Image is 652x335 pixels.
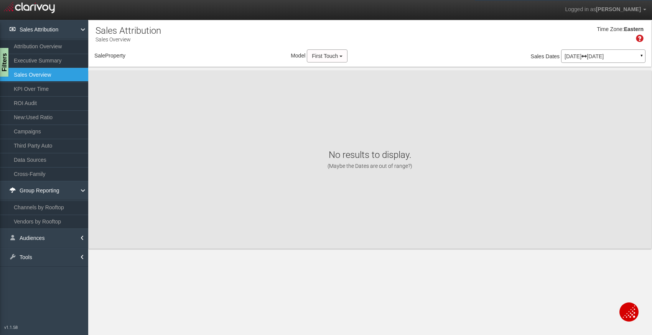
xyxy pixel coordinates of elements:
div: Time Zone: [594,26,624,33]
h1: Sales Attribution [95,26,161,36]
span: [PERSON_NAME] [596,6,641,12]
p: [DATE] [DATE] [565,54,642,59]
p: Sales Overview [95,33,161,43]
a: Logged in as[PERSON_NAME] [559,0,652,19]
span: Sale [94,53,105,59]
span: Dates [546,53,560,59]
span: Logged in as [565,6,596,12]
h1: No results to display. [96,149,644,170]
span: First Touch [312,53,338,59]
button: First Touch [307,49,347,62]
div: Eastern [624,26,644,33]
span: Sales [531,53,544,59]
a: ▼ [638,51,645,64]
span: (Maybe the Dates are out of range?) [328,163,412,169]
